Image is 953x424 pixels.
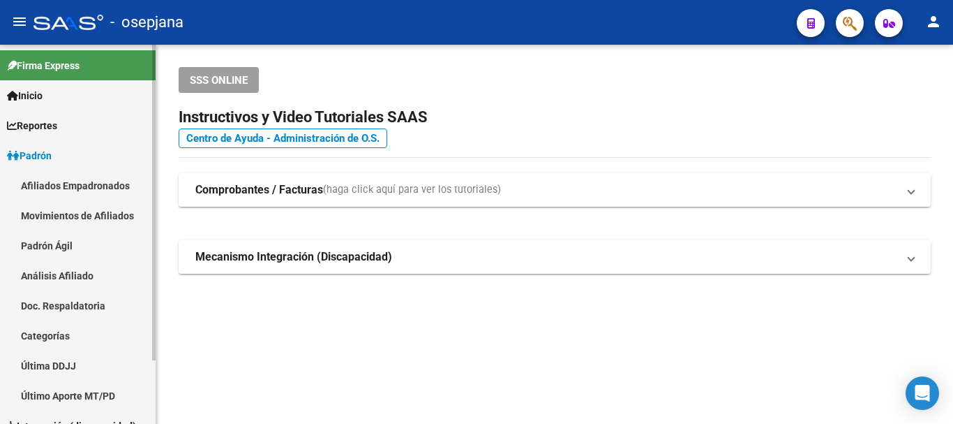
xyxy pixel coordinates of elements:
mat-expansion-panel-header: Mecanismo Integración (Discapacidad) [179,240,931,274]
mat-icon: person [925,13,942,30]
a: Centro de Ayuda - Administración de O.S. [179,129,387,148]
strong: Mecanismo Integración (Discapacidad) [195,249,392,265]
button: SSS ONLINE [179,67,259,93]
span: - osepjana [110,7,183,38]
div: Open Intercom Messenger [906,377,939,410]
mat-icon: menu [11,13,28,30]
mat-expansion-panel-header: Comprobantes / Facturas(haga click aquí para ver los tutoriales) [179,173,931,207]
span: Inicio [7,88,43,103]
span: Firma Express [7,58,80,73]
h2: Instructivos y Video Tutoriales SAAS [179,104,931,131]
span: Reportes [7,118,57,133]
span: SSS ONLINE [190,74,248,87]
span: Padrón [7,148,52,163]
span: (haga click aquí para ver los tutoriales) [323,182,501,198]
strong: Comprobantes / Facturas [195,182,323,198]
